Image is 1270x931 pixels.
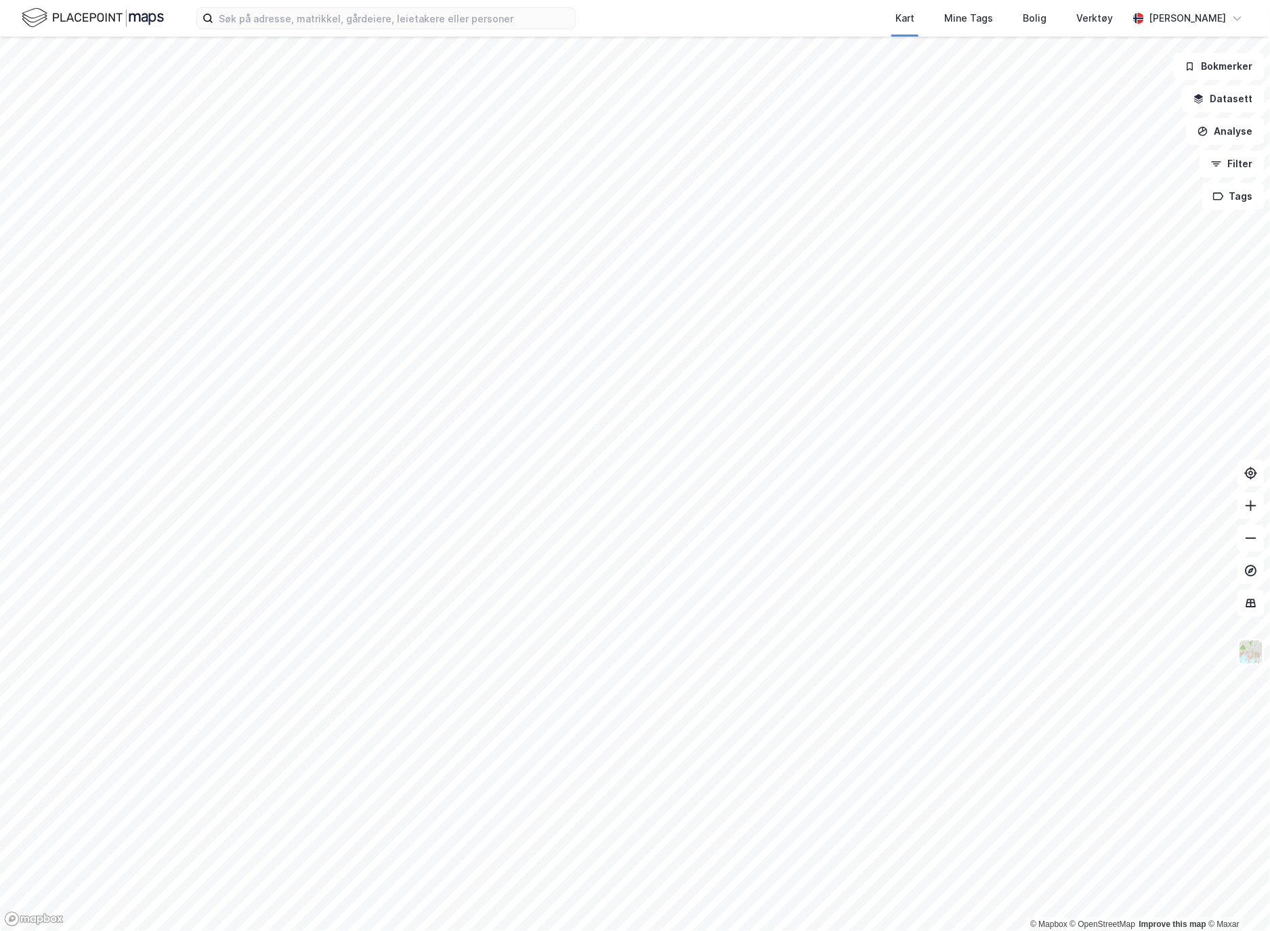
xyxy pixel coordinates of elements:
[1238,639,1264,665] img: Z
[1182,85,1265,112] button: Datasett
[1070,919,1136,929] a: OpenStreetMap
[944,10,993,26] div: Mine Tags
[1186,118,1265,145] button: Analyse
[1202,866,1270,931] iframe: Chat Widget
[1202,183,1265,210] button: Tags
[1173,53,1265,80] button: Bokmerker
[22,6,164,30] img: logo.f888ab2527a4732fd821a326f86c7f29.svg
[1149,10,1227,26] div: [PERSON_NAME]
[1023,10,1046,26] div: Bolig
[1076,10,1113,26] div: Verktøy
[1200,150,1265,177] button: Filter
[4,911,64,927] a: Mapbox homepage
[1139,919,1206,929] a: Improve this map
[895,10,914,26] div: Kart
[213,8,575,28] input: Søk på adresse, matrikkel, gårdeiere, leietakere eller personer
[1030,919,1067,929] a: Mapbox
